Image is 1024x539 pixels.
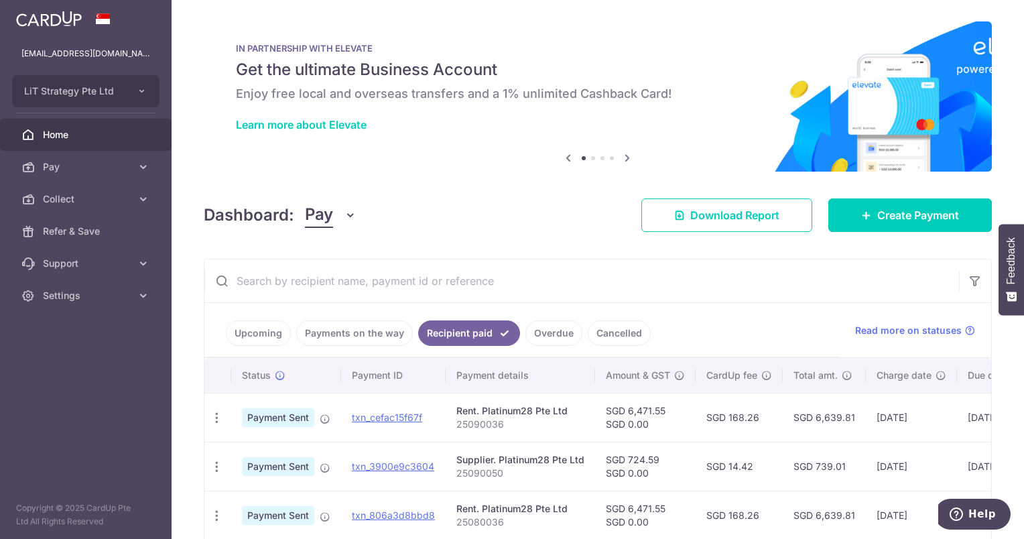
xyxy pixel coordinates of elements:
[204,21,992,172] img: Renovation banner
[43,128,131,141] span: Home
[456,453,584,467] div: Supplier. Platinum28 Pte Ltd
[236,43,960,54] p: IN PARTNERSHIP WITH ELEVATE
[43,160,131,174] span: Pay
[456,502,584,516] div: Rent. Platinum28 Pte Ltd
[341,358,446,393] th: Payment ID
[828,198,992,232] a: Create Payment
[877,369,932,382] span: Charge date
[999,224,1024,315] button: Feedback - Show survey
[226,320,291,346] a: Upcoming
[696,442,783,491] td: SGD 14.42
[12,75,159,107] button: LiT Strategy Pte Ltd
[793,369,838,382] span: Total amt.
[204,203,294,227] h4: Dashboard:
[783,393,866,442] td: SGD 6,639.81
[1005,237,1017,284] span: Feedback
[866,442,957,491] td: [DATE]
[696,393,783,442] td: SGD 168.26
[690,207,779,223] span: Download Report
[783,442,866,491] td: SGD 739.01
[236,59,960,80] h5: Get the ultimate Business Account
[606,369,670,382] span: Amount & GST
[456,467,584,480] p: 25090050
[938,499,1011,532] iframe: Opens a widget where you can find more information
[43,192,131,206] span: Collect
[352,412,422,423] a: txn_cefac15f67f
[352,510,435,521] a: txn_806a3d8bbd8
[305,202,357,228] button: Pay
[456,516,584,529] p: 25080036
[595,393,696,442] td: SGD 6,471.55 SGD 0.00
[16,11,82,27] img: CardUp
[595,442,696,491] td: SGD 724.59 SGD 0.00
[418,320,520,346] a: Recipient paid
[236,86,960,102] h6: Enjoy free local and overseas transfers and a 1% unlimited Cashback Card!
[588,320,651,346] a: Cancelled
[525,320,582,346] a: Overdue
[242,457,314,476] span: Payment Sent
[968,369,1008,382] span: Due date
[352,461,434,472] a: txn_3900e9c3604
[641,198,812,232] a: Download Report
[706,369,757,382] span: CardUp fee
[855,324,962,337] span: Read more on statuses
[236,118,367,131] a: Learn more about Elevate
[242,408,314,427] span: Payment Sent
[242,506,314,525] span: Payment Sent
[296,320,413,346] a: Payments on the way
[855,324,975,337] a: Read more on statuses
[877,207,959,223] span: Create Payment
[305,202,333,228] span: Pay
[866,393,957,442] td: [DATE]
[446,358,595,393] th: Payment details
[21,47,150,60] p: [EMAIL_ADDRESS][DOMAIN_NAME]
[242,369,271,382] span: Status
[43,257,131,270] span: Support
[456,404,584,418] div: Rent. Platinum28 Pte Ltd
[43,289,131,302] span: Settings
[204,259,959,302] input: Search by recipient name, payment id or reference
[456,418,584,431] p: 25090036
[43,225,131,238] span: Refer & Save
[24,84,123,98] span: LiT Strategy Pte Ltd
